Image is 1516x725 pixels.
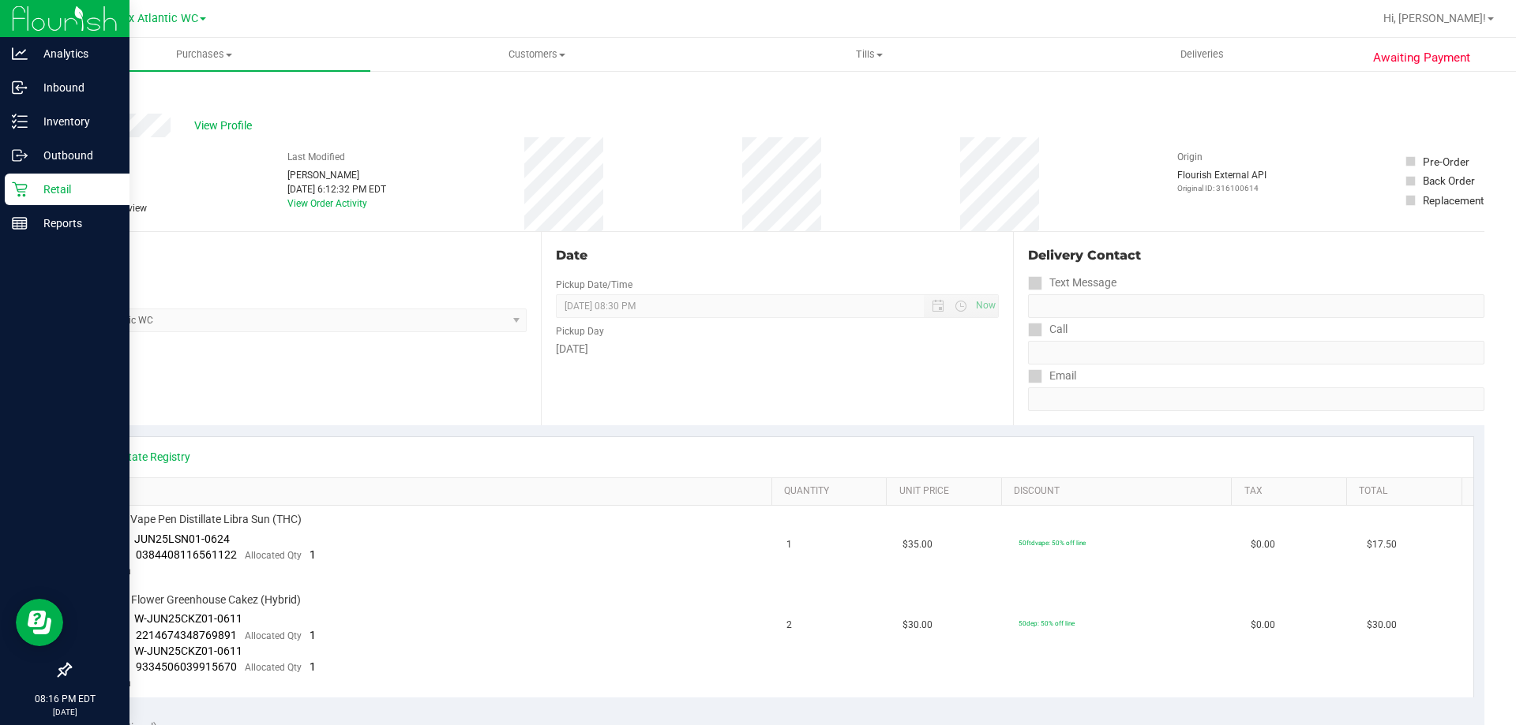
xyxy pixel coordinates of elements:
[1244,485,1341,498] a: Tax
[784,485,880,498] a: Quantity
[1251,537,1275,552] span: $0.00
[1036,38,1368,71] a: Deliveries
[704,47,1034,62] span: Tills
[1028,318,1068,341] label: Call
[1028,364,1076,387] label: Email
[136,629,237,641] span: 2214674348769891
[1367,618,1397,633] span: $30.00
[1019,539,1086,547] span: 50ftdvape: 50% off line
[1028,341,1484,364] input: Format: (999) 999-9999
[370,38,703,71] a: Customers
[703,38,1035,71] a: Tills
[310,629,316,641] span: 1
[12,114,28,129] inline-svg: Inventory
[38,47,370,62] span: Purchases
[1177,150,1203,164] label: Origin
[1159,47,1245,62] span: Deliveries
[1383,12,1486,24] span: Hi, [PERSON_NAME]!
[134,533,230,545] span: JUN25LSN01-0624
[28,112,122,131] p: Inventory
[93,485,765,498] a: SKU
[69,246,527,265] div: Location
[287,182,386,196] div: [DATE] 6:12:32 PM EDT
[1359,485,1455,498] a: Total
[1014,485,1225,498] a: Discount
[371,47,702,62] span: Customers
[902,537,932,552] span: $35.00
[12,215,28,231] inline-svg: Reports
[12,80,28,95] inline-svg: Inbound
[245,550,302,561] span: Allocated Qty
[38,38,370,71] a: Purchases
[7,692,122,706] p: 08:16 PM EDT
[556,246,998,265] div: Date
[134,645,242,657] span: W-JUN25CKZ01-0611
[91,592,301,607] span: FD 3.5g Flower Greenhouse Cakez (Hybrid)
[1019,619,1075,627] span: 50dep: 50% off line
[245,662,302,673] span: Allocated Qty
[134,612,242,625] span: W-JUN25CKZ01-0611
[1177,168,1266,194] div: Flourish External API
[7,706,122,718] p: [DATE]
[136,548,237,561] span: 0384408116561122
[556,341,998,357] div: [DATE]
[12,181,28,197] inline-svg: Retail
[28,78,122,97] p: Inbound
[194,118,257,134] span: View Profile
[245,630,302,641] span: Allocated Qty
[899,485,996,498] a: Unit Price
[556,324,604,338] label: Pickup Day
[902,618,932,633] span: $30.00
[786,537,792,552] span: 1
[310,660,316,673] span: 1
[1028,246,1484,265] div: Delivery Contact
[1423,192,1484,208] div: Replacement
[556,278,632,292] label: Pickup Date/Time
[287,168,386,182] div: [PERSON_NAME]
[12,46,28,62] inline-svg: Analytics
[1367,537,1397,552] span: $17.50
[287,150,345,164] label: Last Modified
[116,12,198,25] span: Jax Atlantic WC
[96,449,190,465] a: View State Registry
[786,618,792,633] span: 2
[1423,173,1475,189] div: Back Order
[12,148,28,163] inline-svg: Outbound
[287,198,367,209] a: View Order Activity
[310,548,316,561] span: 1
[28,214,122,233] p: Reports
[1028,271,1116,294] label: Text Message
[28,44,122,63] p: Analytics
[16,599,63,646] iframe: Resource center
[136,660,237,673] span: 9334506039915670
[1251,618,1275,633] span: $0.00
[1177,182,1266,194] p: Original ID: 316100614
[1028,294,1484,318] input: Format: (999) 999-9999
[91,512,302,527] span: FT 0.3g Vape Pen Distillate Libra Sun (THC)
[28,180,122,199] p: Retail
[1423,154,1469,170] div: Pre-Order
[28,146,122,165] p: Outbound
[1373,49,1470,67] span: Awaiting Payment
